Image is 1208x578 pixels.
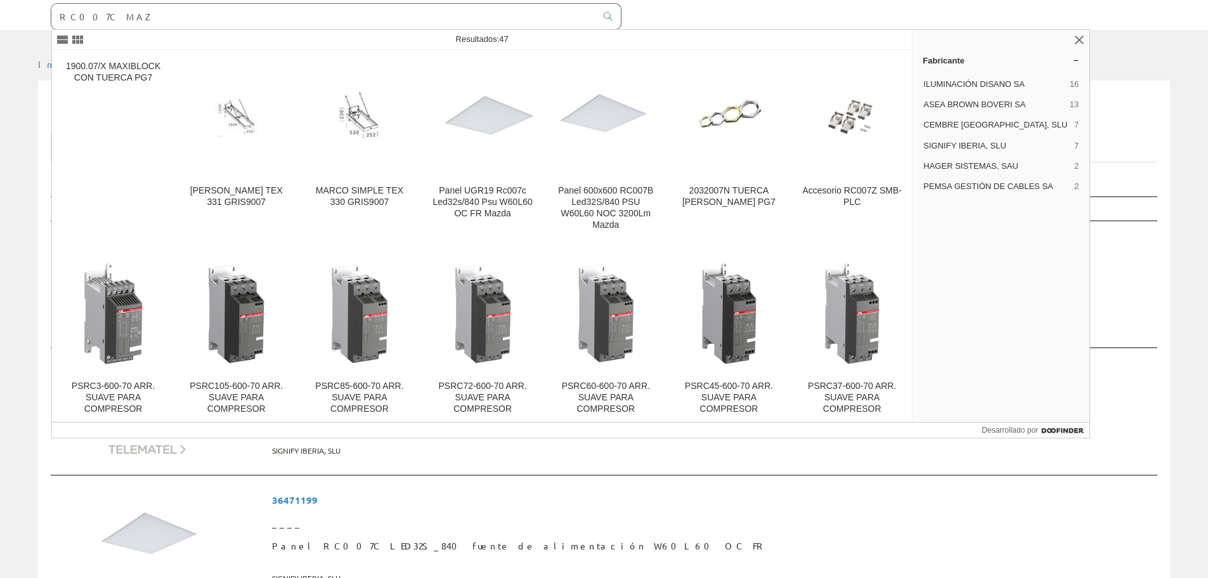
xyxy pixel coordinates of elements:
[38,58,92,70] a: Inicio
[1074,161,1079,171] font: 2
[422,246,544,430] a: PSRC72-600-70 ARR. SUAVE PARA COMPRESOR PSRC72-600-70 ARR. SUAVE PARA COMPRESOR
[668,51,790,246] a: 2032007N TUERCA LATÓN PG7 2032007N TUERCA [PERSON_NAME] PG7
[51,176,111,187] font: Mostrar
[272,445,341,456] font: SIGNIFY IBERIA, SLU
[801,263,903,365] img: PSRC37-600-70 ARR. SUAVE PARA COMPRESOR
[422,51,544,246] a: Panel UGR19 Rc007c Led32s/840 Psu W60L60 OC FR Mazda Panel UGR19 Rc007c Led32s/840 Psu W60L60 OC ...
[190,185,283,207] font: [PERSON_NAME] TEX 331 GRIS9007
[438,381,526,414] font: PSRC72-600-70 ARR. SUAVE PARA COMPRESOR
[555,83,657,152] img: Panel 600x600 RC007B Led32S/840 PSU W60L60 NOC 3200Lm Mazda
[272,540,767,551] font: Panel RC007C LED32S_840 fuente de alimentación W60L60 OC FR
[1070,100,1079,109] font: 13
[499,34,508,44] font: 47
[545,51,667,246] a: Panel 600x600 RC007B Led32S/840 PSU W60L60 NOC 3200Lm Mazda Panel 600x600 RC007B Led32S/840 PSU W...
[315,381,403,414] font: PSRC85-600-70 ARR. SUAVE PARA COMPRESOR
[1074,120,1079,129] font: 7
[185,263,287,365] img: PSRC105-600-70 ARR. SUAVE PARA COMPRESOR
[801,84,903,152] img: Accesorio RC007Z SMB-PLC
[912,50,1089,70] a: Fabricante
[923,120,1067,129] font: CEMBRE [GEOGRAPHIC_DATA], SLU
[982,426,1038,435] font: Desarrollado por
[66,61,160,82] font: 1900.07/X MAXIBLOCK CON TUERCA PG7
[272,494,318,506] font: 36471199
[175,51,297,246] a: MARCO DOBLE TEX 331 GRIS9007 [PERSON_NAME] TEX 331 GRIS9007
[316,185,403,207] font: MARCO SIMPLE TEX 330 GRIS9007
[791,246,913,430] a: PSRC37-600-70 ARR. SUAVE PARA COMPRESOR PSRC37-600-70 ARR. SUAVE PARA COMPRESOR
[555,263,657,365] img: PSRC60-600-70 ARR. SUAVE PARA COMPRESOR
[308,263,410,365] img: PSRC85-600-70 ARR. SUAVE PARA COMPRESOR
[51,4,596,29] input: Buscar ...
[923,181,1053,191] font: PEMSA GESTIÓN DE CABLES SA
[175,246,297,430] a: PSRC105-600-70 ARR. SUAVE PARA COMPRESOR PSRC105-600-70 ARR. SUAVE PARA COMPRESOR
[923,56,964,65] font: Fabricante
[185,67,287,169] img: MARCO DOBLE TEX 331 GRIS9007
[52,246,174,430] a: PSRC3-600-70 ARR. SUAVE PARA COMPRESOR PSRC3-600-70 ARR. SUAVE PARA COMPRESOR
[52,51,174,246] a: 1900.07/X MAXIBLOCK CON TUERCA PG7
[308,67,410,169] img: MARCO SIMPLE TEX 330 GRIS9007
[668,246,790,430] a: PSRC45-600-70 ARR. SUAVE PARA COMPRESOR PSRC45-600-70 ARR. SUAVE PARA COMPRESOR
[51,133,244,162] a: Listado de artículos
[1074,141,1079,150] font: 7
[923,100,1025,109] font: ASEA BROWN BOVERI SA
[432,74,534,162] img: Panel UGR19 Rc007c Led32s/840 Psu W60L60 OC FR Mazda
[923,161,1018,171] font: HAGER SISTEMAS, SAU
[1070,79,1079,89] font: 16
[685,381,773,414] font: PSRC45-600-70 ARR. SUAVE PARA COMPRESOR
[51,100,131,126] font: RC007C
[433,185,533,218] font: Panel UGR19 Rc007c Led32s/840 Psu W60L60 OC FR Mazda
[678,80,780,157] img: 2032007N TUERCA LATÓN PG7
[808,381,896,414] font: PSRC37-600-70 ARR. SUAVE PARA COMPRESOR
[545,246,667,430] a: PSRC60-600-70 ARR. SUAVE PARA COMPRESOR PSRC60-600-70 ARR. SUAVE PARA COMPRESOR
[1074,181,1079,191] font: 2
[298,51,420,246] a: MARCO SIMPLE TEX 330 GRIS9007 MARCO SIMPLE TEX 330 GRIS9007
[791,51,913,246] a: Accesorio RC007Z SMB-PLC Accesorio RC007Z SMB-PLC
[678,263,780,365] img: PSRC45-600-70 ARR. SUAVE PARA COMPRESOR
[272,517,302,529] font: ____
[190,381,283,414] font: PSRC105-600-70 ARR. SUAVE PARA COMPRESOR
[982,423,1089,438] a: Desarrollado por
[72,381,155,414] font: PSRC3-600-70 ARR. SUAVE PARA COMPRESOR
[298,246,420,430] a: PSRC85-600-70 ARR. SUAVE PARA COMPRESOR PSRC85-600-70 ARR. SUAVE PARA COMPRESOR
[432,263,534,365] img: PSRC72-600-70 ARR. SUAVE PARA COMPRESOR
[456,34,500,44] font: Resultados:
[923,141,1006,150] font: SIGNIFY IBERIA, SLU
[558,185,653,230] font: Panel 600x600 RC007B Led32S/840 PSU W60L60 NOC 3200Lm Mazda
[62,263,164,365] img: PSRC3-600-70 ARR. SUAVE PARA COMPRESOR
[682,185,776,207] font: 2032007N TUERCA [PERSON_NAME] PG7
[562,381,650,414] font: PSRC60-600-70 ARR. SUAVE PARA COMPRESOR
[923,79,1025,89] font: ILUMINACIÓN DISANO SA
[803,185,902,207] font: Accesorio RC007Z SMB-PLC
